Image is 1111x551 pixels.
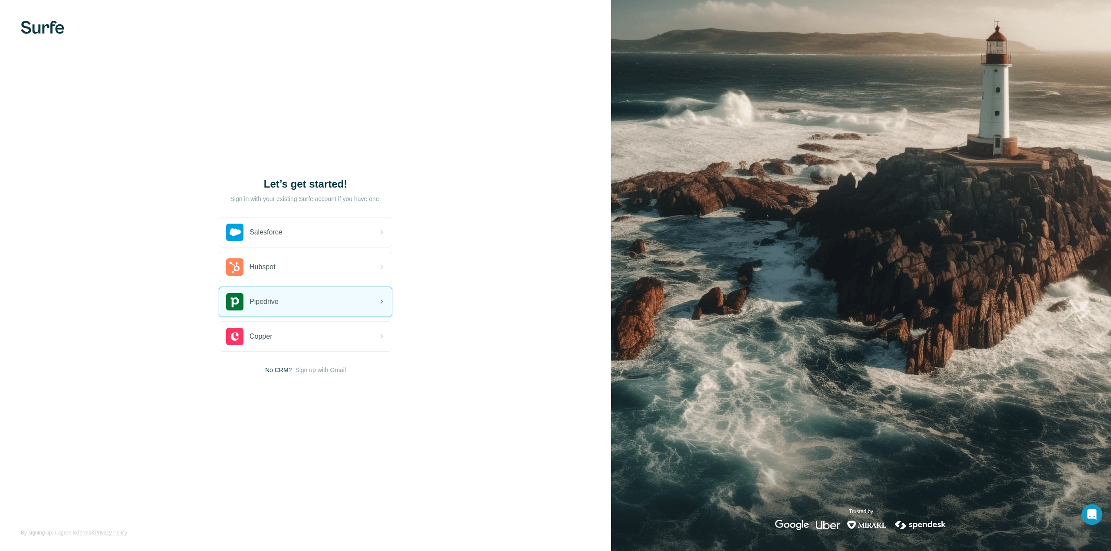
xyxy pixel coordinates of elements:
[226,224,243,241] img: salesforce's logo
[295,366,346,374] button: Sign up with Gmail
[775,520,809,530] img: google's logo
[77,530,91,536] a: Terms
[250,227,283,238] span: Salesforce
[250,262,276,272] span: Hubspot
[226,328,243,345] img: copper's logo
[230,195,381,203] p: Sign in with your existing Surfe account if you have one.
[816,520,840,530] img: uber's logo
[1081,504,1102,525] div: Open Intercom Messenger
[847,520,887,530] img: mirakl's logo
[21,529,127,537] span: By signing up, I agree to &
[219,177,392,191] h1: Let’s get started!
[250,297,279,307] span: Pipedrive
[250,331,272,342] span: Copper
[226,293,243,310] img: pipedrive's logo
[265,366,292,374] span: No CRM?
[226,258,243,276] img: hubspot's logo
[21,21,64,34] img: Surfe's logo
[894,520,947,530] img: spendesk's logo
[849,508,873,515] p: Trusted by
[95,530,127,536] a: Privacy Policy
